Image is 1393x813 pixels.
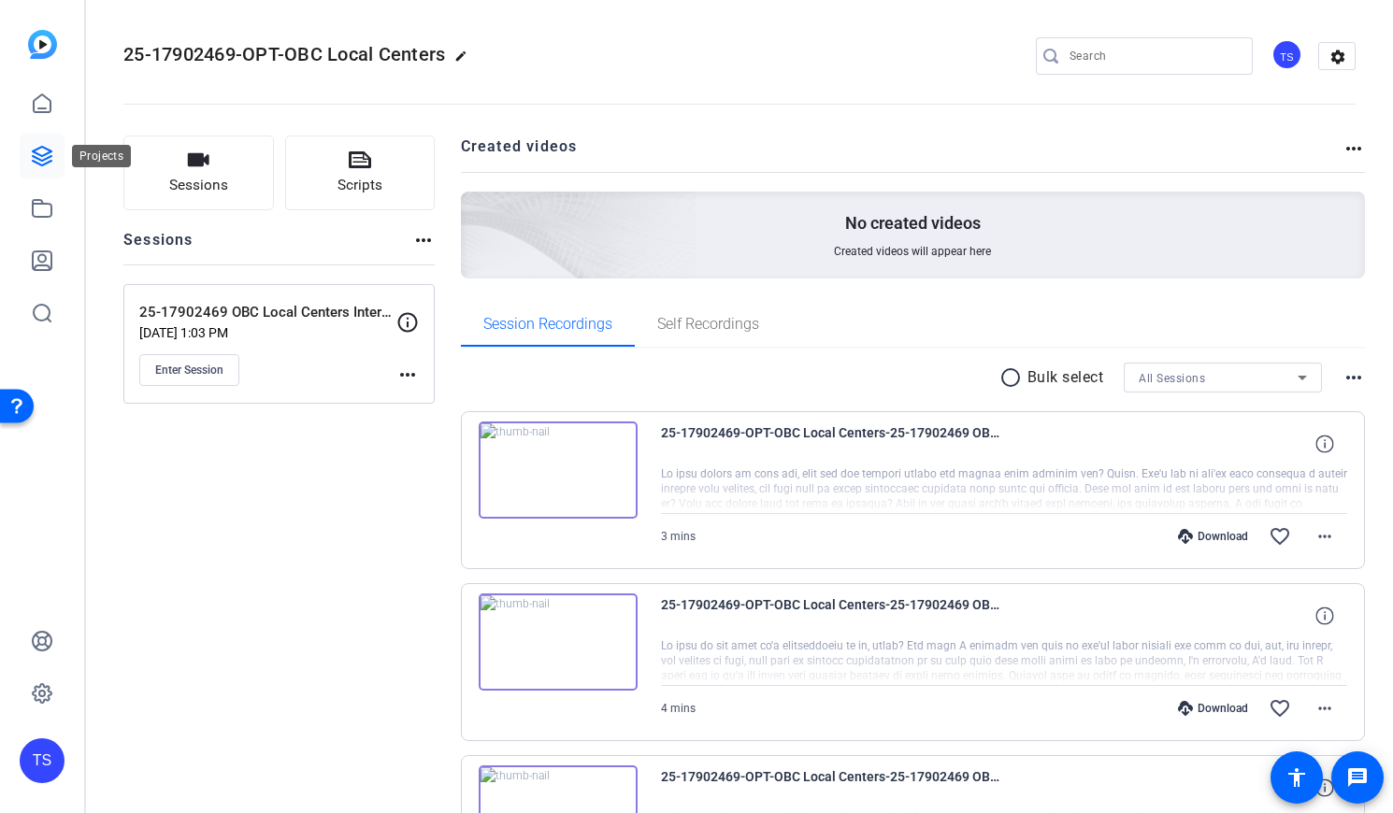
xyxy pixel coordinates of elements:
h2: Sessions [123,229,194,264]
span: Sessions [169,175,228,196]
p: Bulk select [1027,366,1104,389]
h2: Created videos [461,135,1343,172]
span: Scripts [337,175,382,196]
input: Search [1070,45,1238,67]
div: Download [1169,529,1257,544]
mat-icon: radio_button_unchecked [999,366,1027,389]
div: TS [20,738,65,783]
mat-icon: more_horiz [412,229,435,251]
div: Download [1169,701,1257,716]
mat-icon: favorite_border [1269,697,1291,720]
mat-icon: more_horiz [1314,525,1336,548]
mat-icon: message [1346,766,1369,789]
div: Projects [72,145,131,167]
span: 4 mins [661,702,696,715]
mat-icon: more_horiz [396,364,419,386]
span: All Sessions [1139,372,1205,385]
span: 25-17902469-OPT-OBC Local Centers [123,43,445,65]
img: Creted videos background [251,7,697,412]
mat-icon: more_horiz [1314,697,1336,720]
button: Enter Session [139,354,239,386]
p: [DATE] 1:03 PM [139,325,396,340]
mat-icon: edit [454,50,477,72]
p: 25-17902469 OBC Local Centers Interviews [139,302,396,323]
span: 25-17902469-OPT-OBC Local Centers-25-17902469 OBC Local Centers Interviews-[PERSON_NAME]-2025-09-... [661,421,1007,466]
img: thumb-nail [479,593,638,691]
mat-icon: settings [1319,43,1357,71]
button: Scripts [285,135,436,210]
span: 25-17902469-OPT-OBC Local Centers-25-17902469 OBC Local Centers Interviews-[PERSON_NAME]-2025-09-... [661,593,1007,638]
ngx-avatar: Tilt Studios [1271,39,1304,72]
button: Sessions [123,135,274,210]
div: TS [1271,39,1302,70]
span: Created videos will appear here [834,244,991,259]
span: Session Recordings [483,317,612,332]
p: No created videos [845,212,981,235]
img: blue-gradient.svg [28,30,57,59]
mat-icon: accessibility [1285,766,1308,789]
span: Self Recordings [657,317,759,332]
span: 3 mins [661,530,696,543]
mat-icon: more_horiz [1343,366,1365,389]
span: Enter Session [155,363,223,378]
mat-icon: more_horiz [1343,137,1365,160]
mat-icon: favorite_border [1269,525,1291,548]
img: thumb-nail [479,421,638,519]
span: 25-17902469-OPT-OBC Local Centers-25-17902469 OBC Local Centers Interviews-[PERSON_NAME]-2025-09-... [661,765,1007,810]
